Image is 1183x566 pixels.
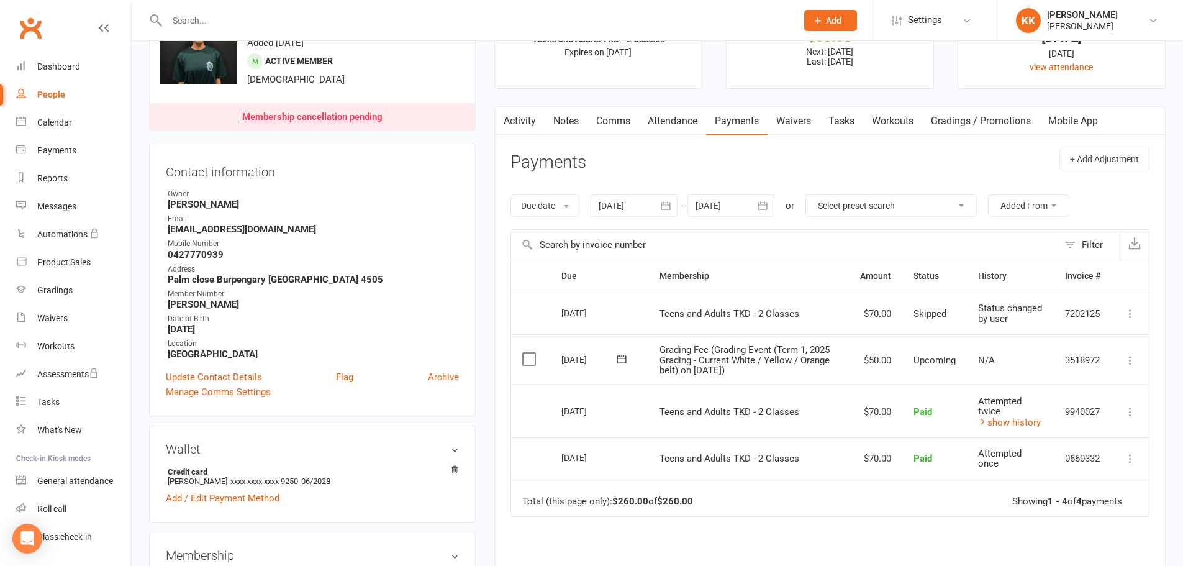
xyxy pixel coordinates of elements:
div: Payments [37,145,76,155]
div: Tasks [37,397,60,407]
td: 9940027 [1054,386,1112,438]
span: Settings [908,6,942,34]
span: Add [826,16,841,25]
strong: $260.00 [612,496,648,507]
h3: Contact information [166,160,459,179]
div: Mobile Number [168,238,459,250]
a: Workouts [16,332,131,360]
div: [PERSON_NAME] [1047,9,1118,21]
div: Dashboard [37,62,80,71]
a: Attendance [639,107,706,135]
a: Workouts [863,107,922,135]
div: Roll call [37,504,66,514]
a: Waivers [768,107,820,135]
a: Tasks [820,107,863,135]
div: Filter [1082,237,1103,252]
strong: Credit card [168,467,453,477]
a: Assessments [16,360,131,388]
div: Membership cancellation pending [242,112,383,122]
p: Next: [DATE] Last: [DATE] [738,47,922,66]
a: Payments [16,137,131,165]
div: Assessments [37,369,99,379]
div: People [37,89,65,99]
a: view attendance [1030,62,1093,72]
span: [DEMOGRAPHIC_DATA] [247,74,345,85]
span: Teens and Adults TKD - 2 Classes [659,308,799,319]
strong: $260.00 [657,496,693,507]
td: $50.00 [849,334,902,386]
span: Paid [913,406,932,418]
a: Clubworx [15,12,46,43]
strong: [PERSON_NAME] [168,299,459,310]
div: Date of Birth [168,313,459,325]
time: Added [DATE] [247,37,304,48]
a: Payments [706,107,768,135]
a: Product Sales [16,249,131,276]
div: Product Sales [37,257,91,267]
a: Add / Edit Payment Method [166,491,279,506]
div: [DATE] [969,30,1154,43]
button: + Add Adjustment [1059,148,1149,170]
div: Automations [37,229,88,239]
a: Manage Comms Settings [166,385,271,399]
a: Gradings [16,276,131,304]
a: Archive [428,370,459,385]
th: Status [902,260,967,292]
strong: Palm close Burpengary [GEOGRAPHIC_DATA] 4505 [168,274,459,285]
div: Class check-in [37,532,92,542]
td: 0660332 [1054,437,1112,480]
div: [DATE] [561,401,619,421]
strong: [EMAIL_ADDRESS][DOMAIN_NAME] [168,224,459,235]
a: Reports [16,165,131,193]
span: Attempted once [978,448,1022,470]
div: [DATE] [561,303,619,322]
a: General attendance kiosk mode [16,467,131,495]
strong: 4 [1076,496,1082,507]
div: or [786,198,794,213]
a: Flag [336,370,353,385]
strong: [GEOGRAPHIC_DATA] [168,349,459,360]
td: $70.00 [849,293,902,335]
td: $70.00 [849,386,902,438]
div: Owner [168,188,459,200]
th: Invoice # [1054,260,1112,292]
div: Calendar [37,117,72,127]
div: Showing of payments [1012,496,1122,507]
a: Update Contact Details [166,370,262,385]
a: Gradings / Promotions [922,107,1040,135]
button: Add [804,10,857,31]
div: What's New [37,425,82,435]
strong: [PERSON_NAME] [168,199,459,210]
div: Email [168,213,459,225]
a: Dashboard [16,53,131,81]
button: Filter [1058,230,1120,260]
span: Upcoming [913,355,956,366]
span: Skipped [913,308,946,319]
span: Attempted twice [978,396,1022,418]
div: [DATE] [561,448,619,467]
h3: Membership [166,549,459,562]
a: Calendar [16,109,131,137]
div: Total (this page only): of [522,496,693,507]
input: Search... [163,12,788,29]
span: Status changed by user [978,303,1042,324]
div: Member Number [168,288,459,300]
a: Messages [16,193,131,221]
span: Teens and Adults TKD - 2 Classes [659,453,799,464]
input: Search by invoice number [511,230,1058,260]
span: xxxx xxxx xxxx 9250 [230,477,298,486]
button: Due date [510,194,579,217]
a: Mobile App [1040,107,1107,135]
div: Workouts [37,341,75,351]
td: 7202125 [1054,293,1112,335]
td: 3518972 [1054,334,1112,386]
button: Added From [988,194,1069,217]
span: Active member [265,56,333,66]
a: Comms [587,107,639,135]
div: $50.00 [738,30,922,43]
strong: 1 - 4 [1048,496,1067,507]
div: General attendance [37,476,113,486]
div: [DATE] [561,350,619,369]
img: image1756892961.png [160,7,237,84]
li: [PERSON_NAME] [166,465,459,488]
